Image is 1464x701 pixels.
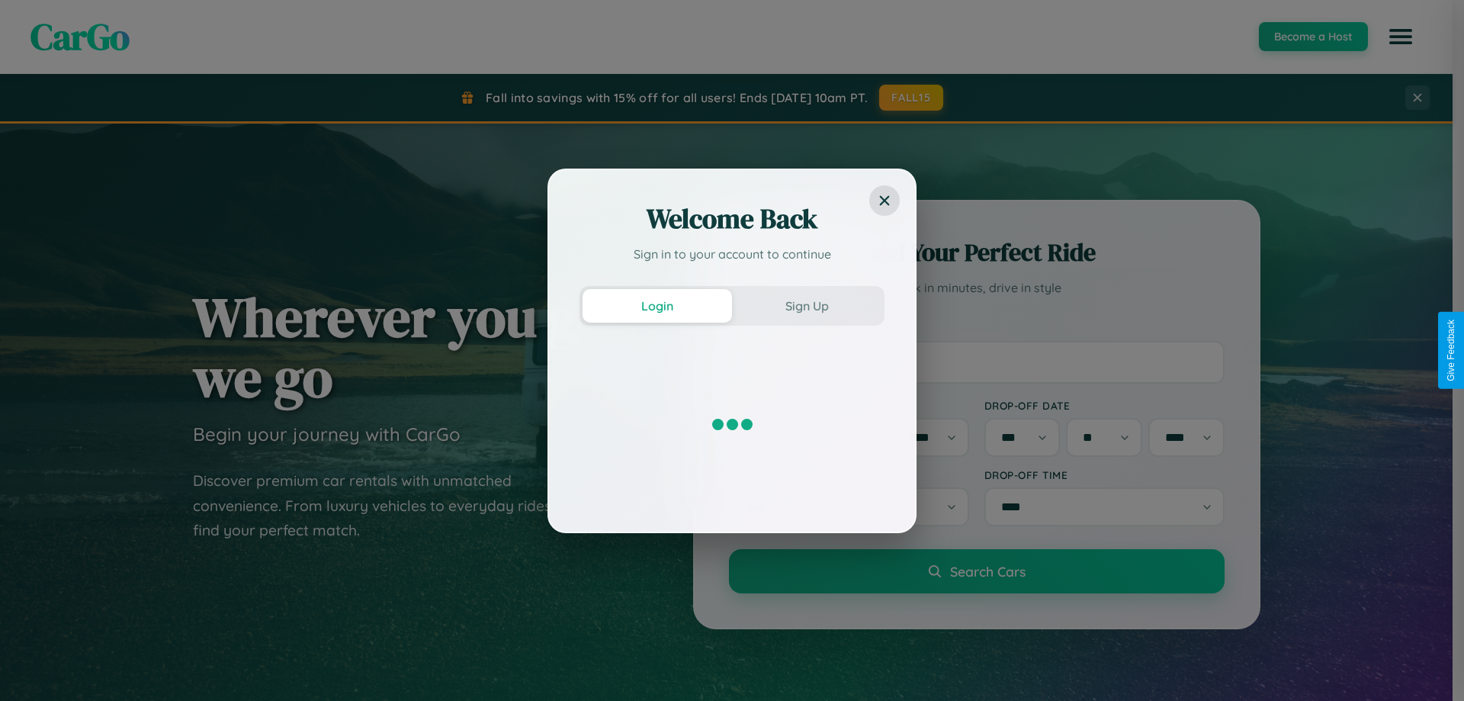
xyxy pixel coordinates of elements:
button: Login [583,289,732,323]
p: Sign in to your account to continue [579,245,884,263]
button: Sign Up [732,289,881,323]
div: Give Feedback [1446,320,1456,381]
iframe: Intercom live chat [15,649,52,686]
h2: Welcome Back [579,201,884,237]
